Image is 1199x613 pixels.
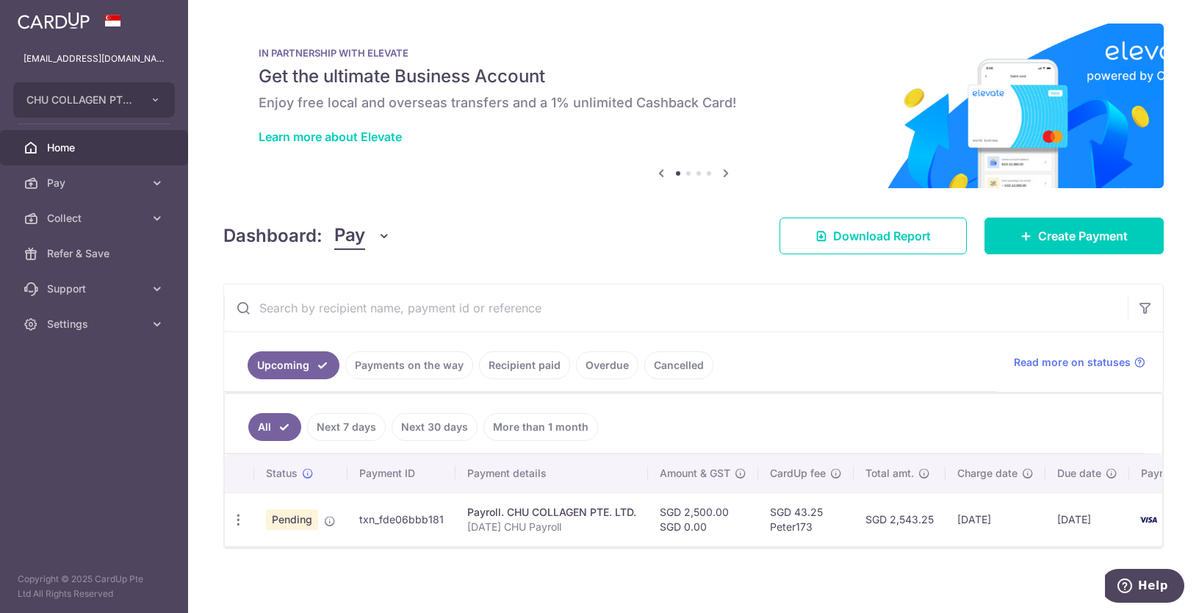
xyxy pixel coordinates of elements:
img: Renovation banner [223,24,1164,188]
a: Read more on statuses [1014,355,1145,370]
span: Refer & Save [47,246,144,261]
span: Charge date [957,466,1018,481]
td: [DATE] [946,492,1045,546]
span: Collect [47,211,144,226]
td: txn_fde06bbb181 [348,492,456,546]
span: Support [47,282,144,296]
a: Learn more about Elevate [259,129,402,144]
a: More than 1 month [483,413,598,441]
span: Due date [1057,466,1101,481]
a: Next 30 days [392,413,478,441]
span: Create Payment [1038,227,1128,245]
a: Overdue [576,351,638,379]
span: Home [47,140,144,155]
h4: Dashboard: [223,223,323,249]
h6: Enjoy free local and overseas transfers and a 1% unlimited Cashback Card! [259,94,1128,112]
span: Read more on statuses [1014,355,1131,370]
button: Pay [334,222,391,250]
span: CardUp fee [770,466,826,481]
span: Pending [266,509,318,530]
span: CHU COLLAGEN PTE. LTD. [26,93,135,107]
td: SGD 43.25 Peter173 [758,492,854,546]
td: [DATE] [1045,492,1129,546]
td: SGD 2,543.25 [854,492,946,546]
img: Bank Card [1134,511,1163,528]
div: Payroll. CHU COLLAGEN PTE. LTD. [467,505,636,520]
p: [DATE] CHU Payroll [467,520,636,534]
a: Payments on the way [345,351,473,379]
iframe: Opens a widget where you can find more information [1105,569,1184,606]
h5: Get the ultimate Business Account [259,65,1128,88]
a: Download Report [779,218,967,254]
a: Upcoming [248,351,339,379]
a: Cancelled [644,351,713,379]
th: Payment details [456,454,648,492]
span: Pay [47,176,144,190]
td: SGD 2,500.00 SGD 0.00 [648,492,758,546]
span: Download Report [833,227,931,245]
input: Search by recipient name, payment id or reference [224,284,1128,331]
span: Settings [47,317,144,331]
p: IN PARTNERSHIP WITH ELEVATE [259,47,1128,59]
p: [EMAIL_ADDRESS][DOMAIN_NAME] [24,51,165,66]
span: Pay [334,222,365,250]
img: CardUp [18,12,90,29]
a: Recipient paid [479,351,570,379]
a: Create Payment [984,218,1164,254]
span: Total amt. [865,466,914,481]
span: Amount & GST [660,466,730,481]
a: All [248,413,301,441]
button: CHU COLLAGEN PTE. LTD. [13,82,175,118]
